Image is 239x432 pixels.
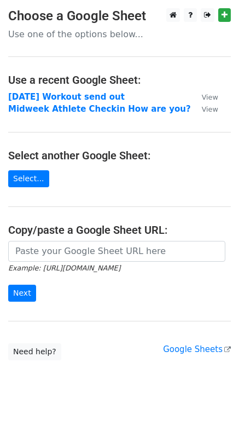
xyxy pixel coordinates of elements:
[8,73,231,87] h4: Use a recent Google Sheet:
[202,105,218,113] small: View
[202,93,218,101] small: View
[163,344,231,354] a: Google Sheets
[8,28,231,40] p: Use one of the options below...
[8,264,120,272] small: Example: [URL][DOMAIN_NAME]
[8,223,231,237] h4: Copy/paste a Google Sheet URL:
[8,170,49,187] a: Select...
[8,8,231,24] h3: Choose a Google Sheet
[8,343,61,360] a: Need help?
[191,92,218,102] a: View
[8,149,231,162] h4: Select another Google Sheet:
[8,241,225,262] input: Paste your Google Sheet URL here
[8,92,125,102] a: [DATE] Workout send out
[8,285,36,302] input: Next
[191,104,218,114] a: View
[8,104,191,114] a: Midweek Athlete Checkin How are you?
